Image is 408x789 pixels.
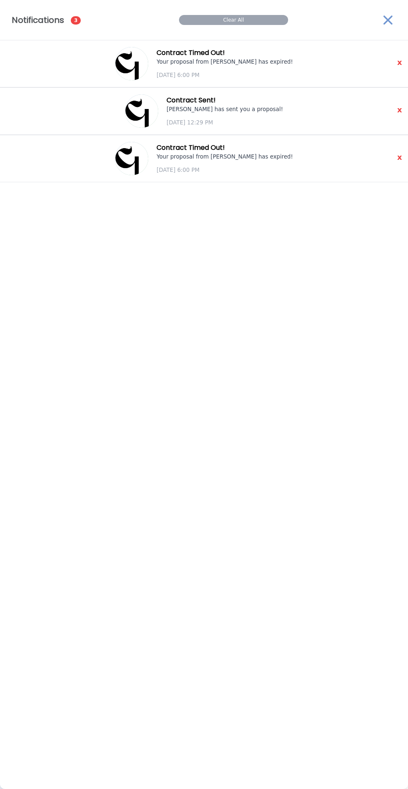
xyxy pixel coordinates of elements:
[115,142,148,175] img: Profile
[392,104,407,116] span: x
[392,56,407,69] span: x
[115,47,148,80] img: Profile
[395,57,405,67] button: x
[157,153,293,161] p: Your proposal from [PERSON_NAME] has expired!
[167,105,283,114] p: [PERSON_NAME] has sent you a proposal!
[157,71,293,79] p: [DATE] 6:00 PM
[395,152,405,162] button: x
[157,143,293,153] h3: Contract Timed Out !
[157,58,293,66] p: Your proposal from [PERSON_NAME] has expired!
[12,14,64,26] h2: Notifications
[71,16,81,25] span: 3
[392,151,407,164] span: x
[125,94,158,128] img: Profile
[157,166,293,174] p: [DATE] 6:00 PM
[395,104,405,114] button: x
[157,48,293,58] h3: Contract Timed Out !
[167,119,283,127] p: [DATE] 12:29 PM
[380,12,396,28] img: Close
[167,95,283,105] h3: Contract Sent !
[179,15,288,25] button: Clear All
